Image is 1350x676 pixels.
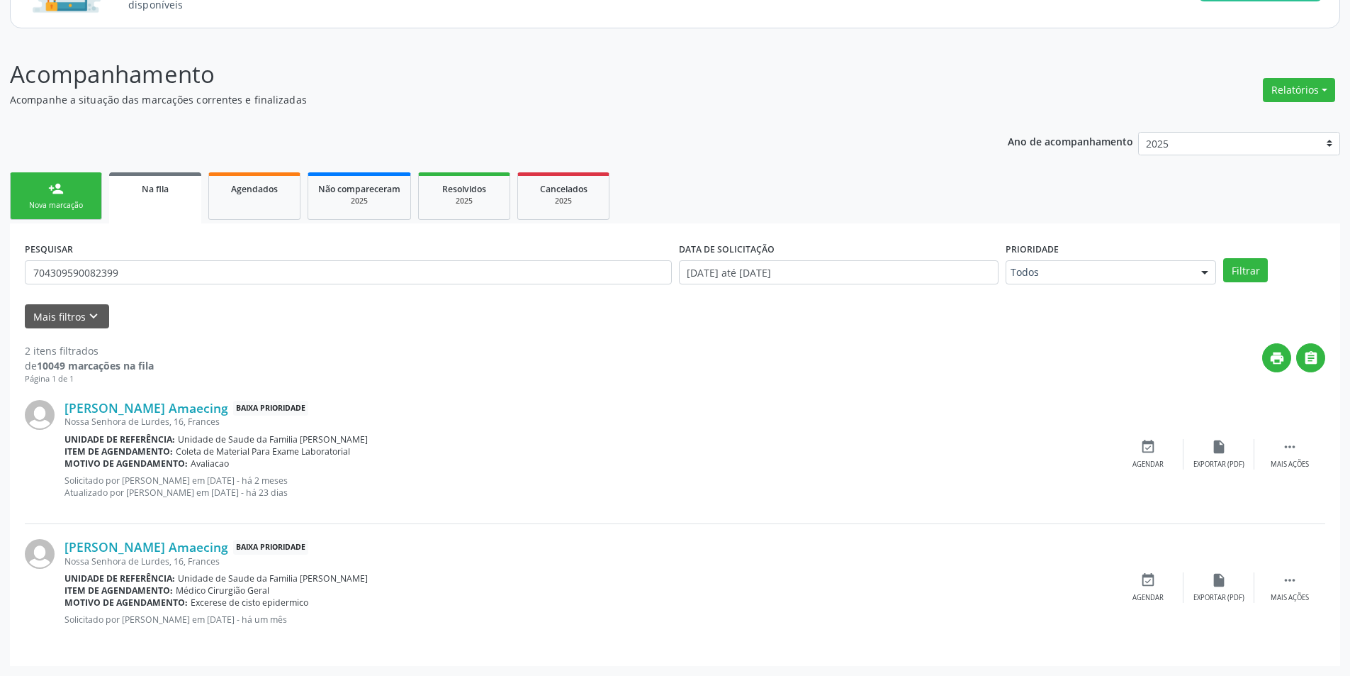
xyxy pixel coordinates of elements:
[25,373,154,385] div: Página 1 de 1
[233,540,308,555] span: Baixa Prioridade
[1262,343,1291,372] button: print
[176,584,269,597] span: Médico Cirurgião Geral
[1271,593,1309,603] div: Mais ações
[233,401,308,416] span: Baixa Prioridade
[429,196,500,206] div: 2025
[1140,572,1156,588] i: event_available
[21,200,91,211] div: Nova marcação
[1282,572,1298,588] i: 
[1006,238,1059,260] label: Prioridade
[318,183,400,195] span: Não compareceram
[25,260,672,284] input: Nome, CNS
[1223,258,1268,282] button: Filtrar
[25,304,109,329] button: Mais filtroskeyboard_arrow_down
[64,539,228,555] a: [PERSON_NAME] Amaecing
[86,309,101,324] i: keyboard_arrow_down
[178,572,368,584] span: Unidade de Saude da Familia [PERSON_NAME]
[1008,132,1133,150] p: Ano de acompanhamento
[178,433,368,445] span: Unidade de Saude da Familia [PERSON_NAME]
[442,183,486,195] span: Resolvidos
[1263,78,1335,102] button: Relatórios
[64,597,188,609] b: Motivo de agendamento:
[64,475,1113,499] p: Solicitado por [PERSON_NAME] em [DATE] - há 2 meses Atualizado por [PERSON_NAME] em [DATE] - há 2...
[1303,350,1319,366] i: 
[1211,439,1227,455] i: insert_drive_file
[191,597,308,609] span: Excerese de cisto epidermico
[1140,439,1156,455] i: event_available
[318,196,400,206] div: 2025
[64,445,173,458] b: Item de agendamento:
[25,238,73,260] label: PESQUISAR
[1132,460,1164,470] div: Agendar
[64,416,1113,428] div: Nossa Senhora de Lurdes, 16, Frances
[679,238,775,260] label: DATA DE SOLICITAÇÃO
[231,183,278,195] span: Agendados
[540,183,587,195] span: Cancelados
[10,57,941,92] p: Acompanhamento
[1193,460,1244,470] div: Exportar (PDF)
[1296,343,1325,372] button: 
[25,400,55,430] img: img
[25,539,55,569] img: img
[1193,593,1244,603] div: Exportar (PDF)
[1011,265,1187,279] span: Todos
[64,614,1113,626] p: Solicitado por [PERSON_NAME] em [DATE] - há um mês
[25,358,154,373] div: de
[176,445,350,458] span: Coleta de Material Para Exame Laboratorial
[1282,439,1298,455] i: 
[64,555,1113,567] div: Nossa Senhora de Lurdes, 16, Frances
[64,458,188,470] b: Motivo de agendamento:
[191,458,229,470] span: Avaliacao
[64,572,175,584] b: Unidade de referência:
[142,183,169,195] span: Na fila
[679,260,999,284] input: Selecione um intervalo
[64,433,175,445] b: Unidade de referência:
[1269,350,1285,366] i: print
[1271,460,1309,470] div: Mais ações
[64,400,228,416] a: [PERSON_NAME] Amaecing
[25,343,154,358] div: 2 itens filtrados
[48,181,64,196] div: person_add
[528,196,599,206] div: 2025
[64,584,173,597] b: Item de agendamento:
[10,92,941,107] p: Acompanhe a situação das marcações correntes e finalizadas
[37,359,154,372] strong: 10049 marcações na fila
[1211,572,1227,588] i: insert_drive_file
[1132,593,1164,603] div: Agendar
